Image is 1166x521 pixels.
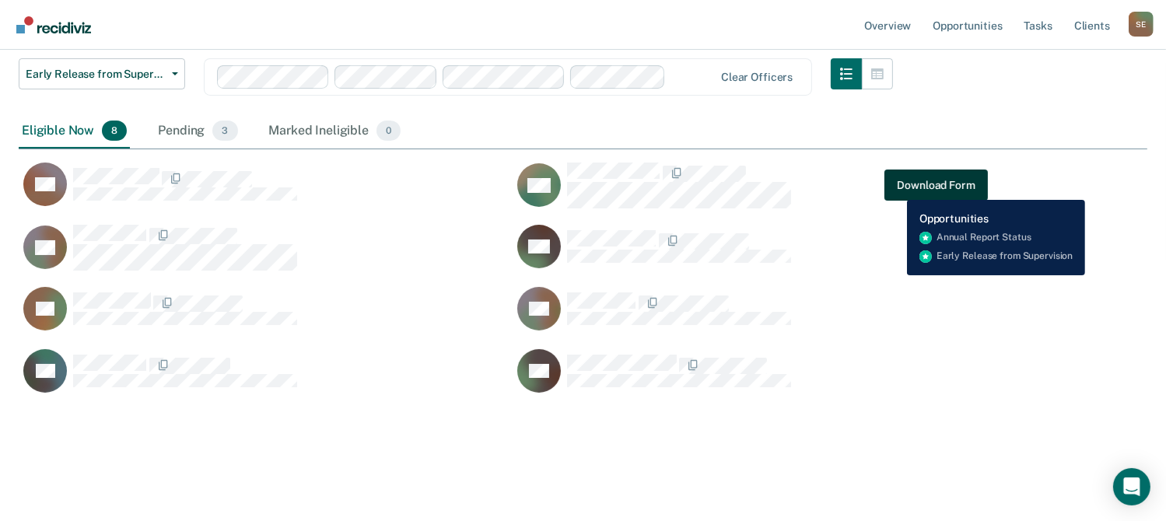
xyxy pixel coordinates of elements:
[19,224,513,286] div: CaseloadOpportunityCell-07627998
[513,348,1007,411] div: CaseloadOpportunityCell-06613989
[721,71,793,84] div: Clear officers
[19,114,130,149] div: Eligible Now8
[212,121,237,141] span: 3
[19,348,513,411] div: CaseloadOpportunityCell-02188110
[513,286,1007,348] div: CaseloadOpportunityCell-50364380
[266,114,404,149] div: Marked Ineligible0
[155,114,240,149] div: Pending3
[19,286,513,348] div: CaseloadOpportunityCell-07065738
[884,170,987,201] button: Download Form
[884,170,987,201] a: Navigate to form link
[19,162,513,224] div: CaseloadOpportunityCell-03335730
[376,121,401,141] span: 0
[1129,12,1154,37] button: Profile dropdown button
[513,162,1007,224] div: CaseloadOpportunityCell-05701801
[1113,468,1150,505] div: Open Intercom Messenger
[1129,12,1154,37] div: S E
[102,121,127,141] span: 8
[19,58,185,89] button: Early Release from Supervision
[16,16,91,33] img: Recidiviz
[26,68,166,81] span: Early Release from Supervision
[513,224,1007,286] div: CaseloadOpportunityCell-06666338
